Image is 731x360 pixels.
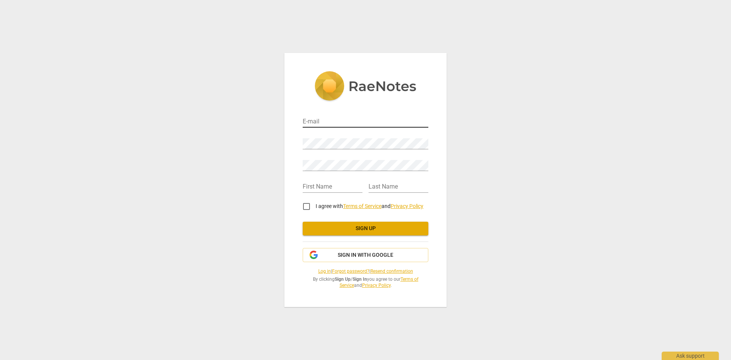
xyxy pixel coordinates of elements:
b: Sign Up [335,277,351,282]
a: Terms of Service [340,277,418,288]
a: Resend confirmation [370,269,413,274]
span: Sign in with Google [338,251,393,259]
button: Sign up [303,222,428,235]
span: | | [303,268,428,275]
img: 5ac2273c67554f335776073100b6d88f.svg [314,71,417,102]
span: I agree with and [316,203,423,209]
a: Forgot password? [332,269,369,274]
a: Terms of Service [343,203,381,209]
span: Sign up [309,225,422,232]
a: Privacy Policy [362,283,391,288]
b: Sign In [353,277,367,282]
a: Privacy Policy [391,203,423,209]
button: Sign in with Google [303,248,428,262]
span: By clicking / you agree to our and . [303,276,428,289]
div: Ask support [662,352,719,360]
a: Log in [318,269,331,274]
